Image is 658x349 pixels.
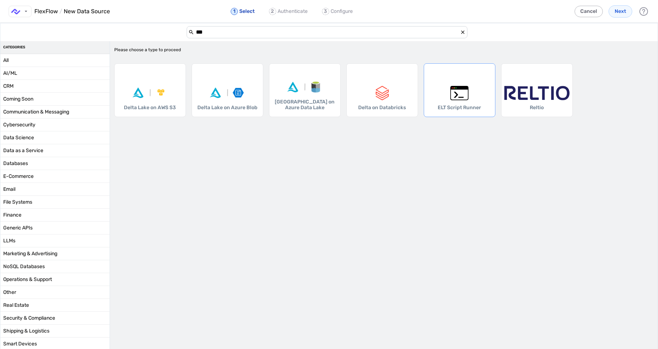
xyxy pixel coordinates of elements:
div: Real Estate [0,299,110,312]
p: Select [239,7,255,16]
span: FlexFlow New Data Source [34,7,110,16]
div: E-Commerce [0,170,110,183]
div: Databases [0,157,110,170]
div: Generic APIs [0,222,110,234]
div: Help [638,6,649,17]
div: Coming Soon [0,93,110,106]
span: 2 [271,7,274,16]
button: 1Select [227,5,258,18]
div: Communication & Messaging [0,106,110,118]
div: CRM [0,80,110,93]
span: 1 [233,7,235,16]
div: NoSQL Databases [0,260,110,273]
div: AI/ML [0,67,110,80]
div: Finance [0,209,110,222]
div: Cybersecurity [0,118,110,131]
button: 2Authenticate [265,5,311,18]
button: Cancel [575,6,603,17]
div: Shipping & Logistics [0,325,110,338]
div: Security & Compliance [0,312,110,325]
h3: Reltio [530,105,544,110]
div: CATEGORIES [3,44,25,51]
div: Data Science [0,131,110,144]
div: All [0,54,110,67]
h3: [GEOGRAPHIC_DATA] on Azure Data Lake [272,99,337,110]
h3: Delta Lake on Azure Blob [197,105,258,110]
span: / [59,8,62,15]
p: Configure [331,7,353,16]
div: Marketing & Advertising [0,247,110,260]
div: LLMs [0,234,110,247]
div: Email [0,183,110,196]
div: Please choose a type to proceed [114,46,181,54]
div: File Systems [0,196,110,209]
div: Other [0,286,110,299]
div: Operations & Support [0,273,110,286]
div: Data as a Service [0,144,110,157]
button: Next [609,5,632,18]
span: 3 [324,7,327,16]
h3: Delta Lake on AWS S3 [124,105,176,110]
p: Authenticate [278,7,308,16]
h3: Delta on Databricks [358,105,406,110]
h3: ELT Script Runner [438,105,481,110]
button: 3Configure [318,5,356,18]
span: Next [615,8,626,15]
